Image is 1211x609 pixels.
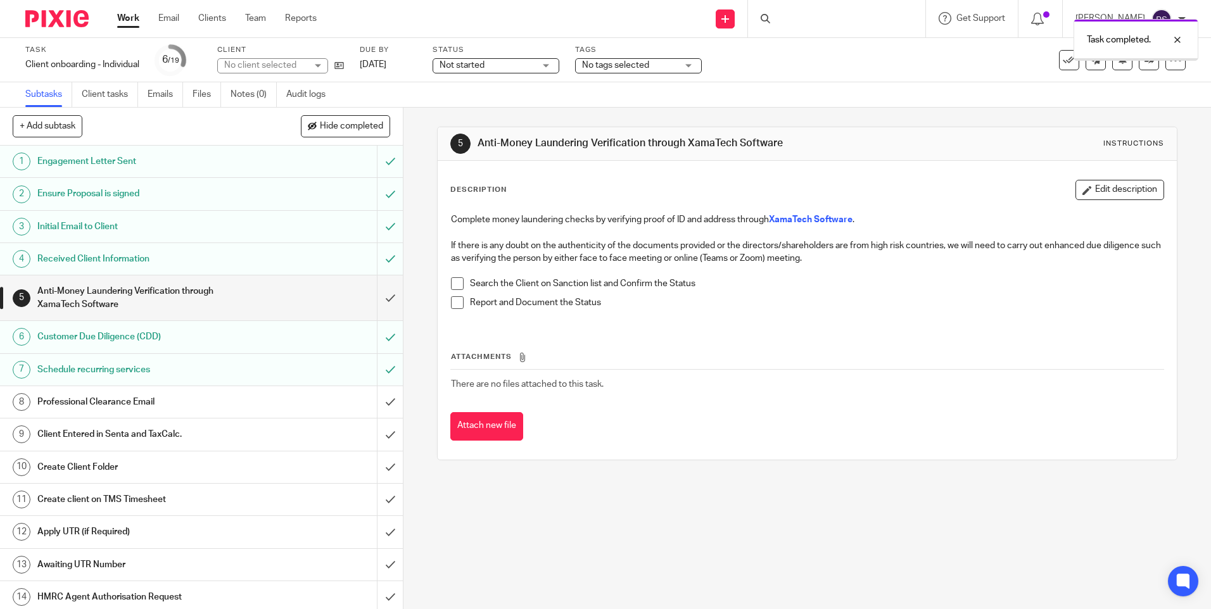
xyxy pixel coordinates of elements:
div: 1 [13,153,30,170]
a: Clients [198,12,226,25]
span: There are no files attached to this task. [451,380,604,389]
div: Client onboarding - Individual [25,58,139,71]
div: 10 [13,458,30,476]
div: 14 [13,588,30,606]
div: 6 [162,53,179,67]
h1: Anti-Money Laundering Verification through XamaTech Software [478,137,834,150]
h1: Create client on TMS Timesheet [37,490,255,509]
h1: Schedule recurring services [37,360,255,379]
label: Task [25,45,139,55]
a: Audit logs [286,82,335,107]
p: If there is any doubt on the authenticity of the documents provided or the directors/shareholders... [451,239,1163,265]
h1: Initial Email to Client [37,217,255,236]
label: Status [433,45,559,55]
div: 5 [450,134,471,154]
h1: HMRC Agent Authorisation Request [37,587,255,606]
img: Pixie [25,10,89,27]
a: Subtasks [25,82,72,107]
a: Files [193,82,221,107]
a: XamaTech Software [769,215,853,224]
div: 13 [13,556,30,574]
div: 5 [13,289,30,307]
span: Hide completed [320,122,383,132]
label: Client [217,45,344,55]
span: No tags selected [582,61,649,70]
div: No client selected [224,59,307,72]
h1: Ensure Proposal is signed [37,184,255,203]
p: Search the Client on Sanction list and Confirm the Status [470,277,1163,290]
h1: Received Client Information [37,249,255,268]
h1: Professional Clearance Email [37,392,255,411]
small: /19 [168,57,179,64]
h1: Client Entered in Senta and TaxCalc. [37,425,255,444]
h1: Awaiting UTR Number [37,555,255,574]
a: Notes (0) [231,82,277,107]
img: svg%3E [1151,9,1172,29]
a: Reports [285,12,317,25]
p: Complete money laundering checks by verifying proof of ID and address through . [451,213,1163,226]
a: Work [117,12,139,25]
h1: Apply UTR (if Required) [37,522,255,541]
button: Hide completed [301,115,390,137]
a: Emails [148,82,183,107]
div: 4 [13,250,30,268]
div: 7 [13,361,30,379]
button: Edit description [1075,180,1164,200]
p: Description [450,185,507,195]
h1: Create Client Folder [37,458,255,477]
div: 2 [13,185,30,203]
div: 8 [13,393,30,411]
span: [DATE] [360,60,386,69]
p: Report and Document the Status [470,296,1163,309]
label: Due by [360,45,417,55]
a: Client tasks [82,82,138,107]
div: 11 [13,491,30,508]
a: Team [245,12,266,25]
div: Instructions [1103,139,1164,149]
span: Not started [440,61,485,70]
h1: Customer Due Diligence (CDD) [37,327,255,346]
h1: Engagement Letter Sent [37,152,255,171]
span: Attachments [451,353,512,360]
label: Tags [575,45,702,55]
a: Email [158,12,179,25]
button: + Add subtask [13,115,82,137]
button: Attach new file [450,412,523,441]
div: 12 [13,523,30,541]
h1: Anti-Money Laundering Verification through XamaTech Software [37,282,255,314]
div: 6 [13,328,30,346]
p: Task completed. [1087,34,1151,46]
div: 3 [13,218,30,235]
div: 9 [13,425,30,443]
